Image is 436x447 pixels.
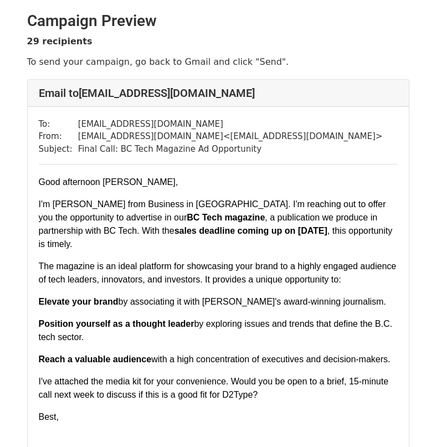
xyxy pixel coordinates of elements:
b: sales deadline coming up on [DATE] [175,226,327,235]
div: The magazine is an ideal platform for showcasing your brand to a highly engaged audience of tech ... [39,260,398,286]
div: I'm [PERSON_NAME] from Business in [GEOGRAPHIC_DATA]. I'm reaching out to offer you the opportuni... [39,198,398,251]
b: Position yourself as a thought leader [39,319,194,328]
div: by associating it with [PERSON_NAME]'s award-winning journalism. [39,295,398,309]
div: Good afternoon [PERSON_NAME], [39,176,398,189]
h4: Email to [EMAIL_ADDRESS][DOMAIN_NAME] [39,86,398,100]
td: [EMAIL_ADDRESS][DOMAIN_NAME] < [EMAIL_ADDRESS][DOMAIN_NAME] > [78,130,383,143]
b: Reach a valuable audience [39,354,152,364]
p: To send your campaign, go back to Gmail and click "Send". [27,56,409,68]
b: BC Tech magazine [187,213,265,222]
td: Subject: [39,143,78,156]
div: Best, [39,410,398,424]
div: by exploring issues and trends that define the B.C. tech sector. [39,317,398,344]
b: Elevate your brand [39,297,119,306]
td: To: [39,118,78,131]
td: From: [39,130,78,143]
strong: 29 recipients [27,36,93,47]
div: with a high concentration of executives and decision-makers. [39,353,398,366]
td: [EMAIL_ADDRESS][DOMAIN_NAME] [78,118,383,131]
h2: Campaign Preview [27,12,409,30]
td: Final Call: BC Tech Magazine Ad Opportunity [78,143,383,156]
div: I've attached the media kit for your convenience. Would you be open to a brief, 15-minute call ne... [39,375,398,402]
